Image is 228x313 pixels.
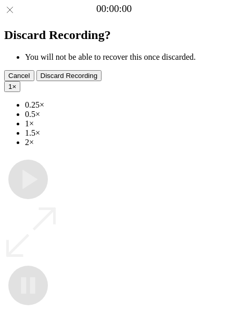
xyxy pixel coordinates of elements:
[25,110,224,119] li: 0.5×
[36,70,102,81] button: Discard Recording
[25,119,224,128] li: 1×
[25,100,224,110] li: 0.25×
[25,53,224,62] li: You will not be able to recover this once discarded.
[25,128,224,138] li: 1.5×
[4,70,34,81] button: Cancel
[25,138,224,147] li: 2×
[4,81,20,92] button: 1×
[8,83,12,90] span: 1
[4,28,224,42] h2: Discard Recording?
[96,3,132,15] a: 00:00:00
